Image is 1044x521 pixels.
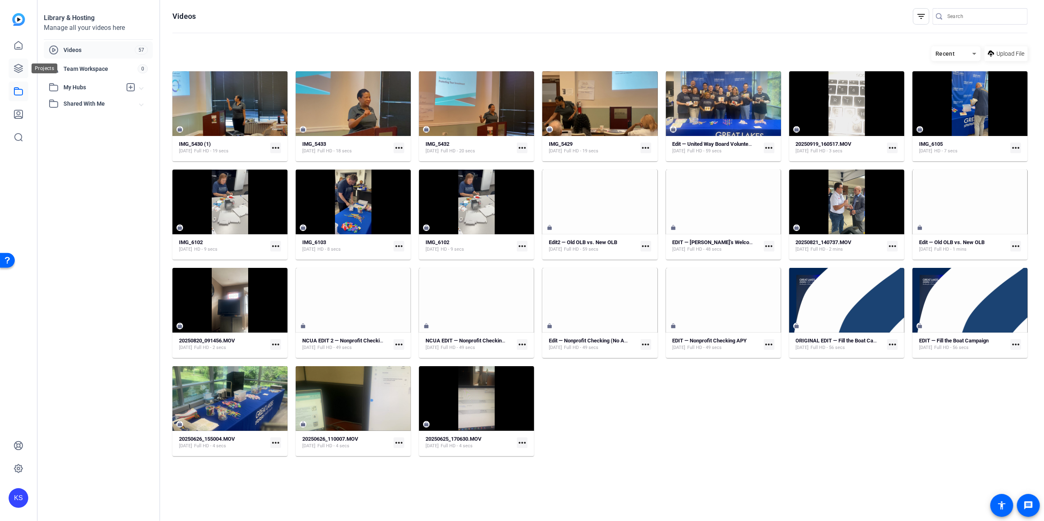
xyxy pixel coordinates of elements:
span: HD - 7 secs [934,148,958,154]
span: [DATE] [179,443,192,449]
mat-icon: more_horiz [1010,339,1021,350]
span: [DATE] [796,246,809,253]
span: [DATE] [919,148,932,154]
a: IMG_6103[DATE]HD - 8 secs [302,239,390,253]
span: Full HD - 19 secs [564,148,598,154]
mat-expansion-panel-header: Shared With Me [44,95,153,112]
strong: EDIT — [PERSON_NAME]'s Welcome to New Members [673,239,798,245]
mat-icon: more_horiz [394,437,404,448]
a: Edit2 — Old OLB vs. New OLB[DATE]Full HD - 59 secs [549,239,637,253]
span: [DATE] [426,148,439,154]
span: Shared With Me [63,100,140,108]
strong: IMG_5433 [302,141,326,147]
span: [DATE] [919,246,932,253]
mat-icon: more_horiz [1010,241,1021,251]
mat-icon: more_horiz [1010,143,1021,153]
div: Projects [32,63,57,73]
mat-icon: more_horiz [517,143,528,153]
span: [DATE] [426,443,439,449]
a: 20250625_170630.MOV[DATE]Full HD - 4 secs [426,436,514,449]
span: Videos [63,46,135,54]
span: Recent [935,50,955,57]
strong: 20250821_140737.MOV [796,239,852,245]
span: [DATE] [302,344,315,351]
mat-expansion-panel-header: My Hubs [44,79,153,95]
span: [DATE] [179,148,192,154]
a: Edit — Nonprofit Checking (No APY)[DATE]Full HD - 49 secs [549,338,637,351]
div: KS [9,488,28,508]
a: NCUA EDIT — Nonprofit Checking APY[DATE]Full HD - 49 secs [426,338,514,351]
span: Full HD - 20 secs [441,148,475,154]
strong: IMG_6102 [179,239,203,245]
strong: NCUA EDIT — Nonprofit Checking APY [426,338,516,344]
mat-icon: more_horiz [887,241,898,251]
a: EDIT — Fill the Boat Campaign[DATE]Full HD - 56 secs [919,338,1007,351]
span: Full HD - 19 secs [194,148,229,154]
span: Full HD - 59 secs [688,148,722,154]
mat-icon: more_horiz [517,241,528,251]
strong: 20250919_160517.MOV [796,141,852,147]
span: Full HD - 49 secs [441,344,475,351]
mat-icon: more_horiz [270,437,281,448]
span: Upload File [996,50,1024,58]
span: HD - 9 secs [194,246,217,253]
mat-icon: more_horiz [641,143,651,153]
strong: IMG_5430 (1) [179,141,211,147]
span: [DATE] [673,246,686,253]
div: Library & Hosting [44,13,153,23]
mat-icon: message [1024,501,1033,510]
strong: NCUA EDIT 2 — Nonprofit Checking APY [302,338,397,344]
strong: Edit — Old OLB vs. New OLB [919,239,985,245]
mat-icon: more_horiz [641,241,651,251]
span: [DATE] [302,443,315,449]
a: 20250919_160517.MOV[DATE]Full HD - 3 secs [796,141,884,154]
a: 20250626_155004.MOV[DATE]Full HD - 4 secs [179,436,267,449]
span: My Hubs [63,83,122,92]
input: Search [947,11,1021,21]
span: Full HD - 1 mins [934,246,967,253]
span: Full HD - 49 secs [688,344,722,351]
span: Full HD - 4 secs [317,443,349,449]
strong: IMG_5429 [549,141,573,147]
span: [DATE] [796,344,809,351]
strong: 20250625_170630.MOV [426,436,482,442]
span: [DATE] [179,344,192,351]
span: Full HD - 4 secs [194,443,226,449]
span: Full HD - 4 secs [441,443,473,449]
a: Edit — Old OLB vs. New OLB[DATE]Full HD - 1 mins [919,239,1007,253]
mat-icon: more_horiz [517,339,528,350]
span: [DATE] [549,246,562,253]
span: [DATE] [426,344,439,351]
span: Full HD - 59 secs [564,246,598,253]
strong: IMG_6105 [919,141,943,147]
a: 20250626_110007.MOV[DATE]Full HD - 4 secs [302,436,390,449]
a: IMG_5433[DATE]Full HD - 18 secs [302,141,390,154]
a: ORIGINAL EDIT — Fill the Boat Campaign[DATE]Full HD - 56 secs [796,338,884,351]
span: Full HD - 2 mins [811,246,843,253]
mat-icon: accessibility [997,501,1007,510]
span: HD - 8 secs [317,246,341,253]
mat-icon: more_horiz [270,143,281,153]
a: IMG_5430 (1)[DATE]Full HD - 19 secs [179,141,267,154]
mat-icon: more_horiz [517,437,528,448]
a: IMG_5432[DATE]Full HD - 20 secs [426,141,514,154]
strong: EDIT — Nonprofit Checking APY [673,338,747,344]
strong: IMG_6102 [426,239,449,245]
span: [DATE] [426,246,439,253]
span: Full HD - 49 secs [564,344,598,351]
mat-icon: more_horiz [764,143,775,153]
span: [DATE] [549,344,562,351]
a: IMG_6102[DATE]HD - 9 secs [426,239,514,253]
strong: Edit2 — Old OLB vs. New OLB [549,239,617,245]
strong: IMG_5432 [426,141,449,147]
a: Edit — United Way Board Volunteer Video[DATE]Full HD - 59 secs [673,141,761,154]
mat-icon: more_horiz [394,241,404,251]
span: Full HD - 56 secs [934,344,969,351]
a: IMG_6102[DATE]HD - 9 secs [179,239,267,253]
strong: EDIT — Fill the Boat Campaign [919,338,989,344]
span: Full HD - 18 secs [317,148,352,154]
a: NCUA EDIT 2 — Nonprofit Checking APY[DATE]Full HD - 49 secs [302,338,390,351]
span: [DATE] [549,148,562,154]
span: Full HD - 3 secs [811,148,843,154]
mat-icon: more_horiz [887,143,898,153]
